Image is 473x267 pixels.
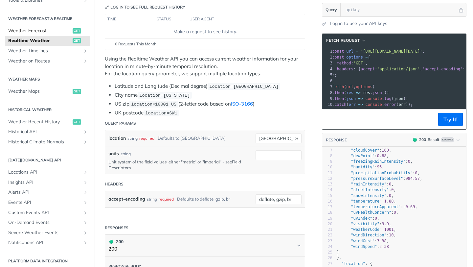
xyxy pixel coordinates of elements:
li: Latitude and Longitude (Decimal degree) [115,83,305,90]
div: 18 [322,210,332,215]
span: url [346,49,353,54]
p: Unit system of the field values, either "metric" or "imperial" - see [108,159,246,171]
span: then [334,96,344,101]
div: string [121,151,131,157]
span: 200 [109,240,113,244]
span: : , [337,222,391,226]
label: location [108,133,126,143]
span: 0.88 [377,154,387,158]
span: = [365,55,368,60]
a: Severe Weather EventsShow subpages for Severe Weather Events [5,228,90,238]
div: 19 [322,216,332,221]
div: 200 [108,238,124,245]
span: Query [326,7,337,13]
span: "rainIntensity" [351,182,386,186]
span: Weather on Routes [8,58,81,64]
span: Notifications API [8,239,81,246]
th: user agent [187,14,292,25]
span: "snowIntensity" [351,193,386,198]
button: Show subpages for Notifications API [83,240,88,245]
a: Custom Events APIShow subpages for Custom Events API [5,208,90,218]
span: get [73,28,81,34]
span: url [346,85,353,89]
span: : , [337,187,396,192]
div: Log in to see full request history [105,4,185,10]
span: : , [337,193,394,198]
p: 200 [108,245,124,253]
div: 200 - Result [419,137,439,143]
span: - [403,205,405,209]
span: : , [337,171,420,175]
span: : { [337,261,372,266]
span: ; [332,49,425,54]
span: 0 [389,193,391,198]
span: "uvIndex" [351,216,372,221]
span: 'GET' [353,61,365,65]
label: units [108,150,119,157]
span: : , [337,227,396,232]
button: Show subpages for Historical API [83,129,88,134]
h2: Weather Maps [5,76,90,82]
span: On-Demand Events [8,219,81,226]
span: "windSpeed" [351,244,377,249]
button: Show subpages for Weather on Routes [83,59,88,64]
span: "precipitationProbability" [351,171,413,175]
span: "temperature" [351,199,382,204]
button: Show subpages for Events API [83,200,88,205]
div: 24 [322,244,332,250]
a: Field Descriptors [108,159,241,170]
span: : , [337,210,398,215]
button: Try It! [438,113,463,126]
span: : , [337,199,396,204]
span: => [356,90,360,95]
span: console [365,96,382,101]
span: json [372,90,382,95]
span: "temperatureApparent" [351,205,401,209]
span: catch [334,102,346,107]
span: 0 [408,159,410,164]
span: : , [337,176,422,181]
div: 22 [322,232,332,238]
span: res [346,90,353,95]
span: 10 [389,233,394,237]
a: ISO-3166 [231,101,253,107]
span: Weather Recent History [8,119,71,125]
a: Weather Forecastget [5,26,90,36]
span: . ( . ( )) [332,96,408,101]
span: }; [332,73,337,77]
span: 1.88 [384,199,394,204]
div: 12 [322,176,332,182]
span: { [332,55,370,60]
span: : , [337,148,391,153]
span: Events API [8,199,81,206]
a: Historical APIShow subpages for Historical API [5,127,90,137]
span: 0 [394,210,396,215]
button: Show subpages for Severe Weather Events [83,230,88,235]
span: : , [337,159,413,164]
span: 3.38 [377,239,387,243]
span: Weather Timelines [8,48,81,54]
button: RESPONSE [326,137,347,143]
span: Example [441,137,454,142]
a: Weather TimelinesShow subpages for Weather Timelines [5,46,90,56]
div: Make a request to see history. [108,28,302,35]
span: location=10001 US [131,102,176,107]
span: "windGust" [351,239,374,243]
div: 4 [322,66,333,72]
div: 17 [322,204,332,210]
span: => [358,96,363,101]
span: . ( . ( )); [332,102,413,107]
span: accept [361,67,375,71]
li: UK postcode [115,109,305,117]
div: 27 [322,261,332,267]
div: string [127,133,138,143]
button: Show subpages for Locations API [83,170,88,175]
span: : , [337,239,389,243]
li: City name [115,91,305,99]
h2: [DATE][DOMAIN_NAME] API [5,157,90,163]
a: Log in to use your API keys [330,20,387,27]
span: location=[GEOGRAPHIC_DATA] [209,84,279,89]
span: 0 [389,182,391,186]
span: error [384,102,396,107]
label: accept-encoding [108,194,145,204]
